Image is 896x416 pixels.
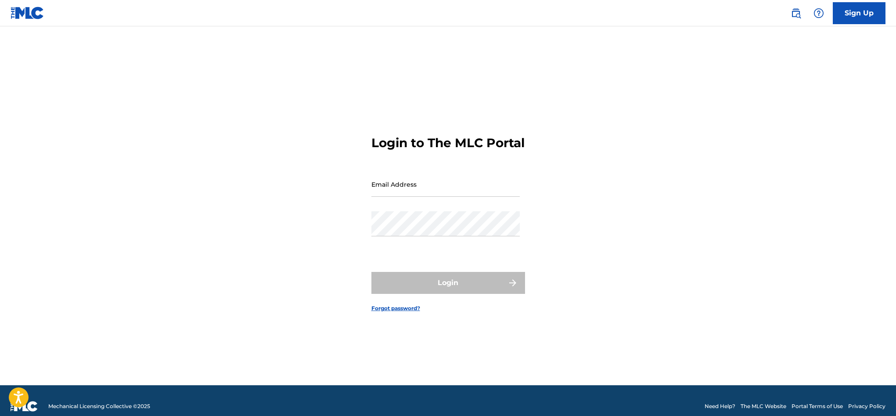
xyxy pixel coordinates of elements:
img: search [791,8,801,18]
h3: Login to The MLC Portal [371,135,525,151]
a: Sign Up [833,2,885,24]
span: Mechanical Licensing Collective © 2025 [48,402,150,410]
a: Public Search [787,4,805,22]
a: Need Help? [705,402,735,410]
img: MLC Logo [11,7,44,19]
a: Forgot password? [371,304,420,312]
a: The MLC Website [741,402,786,410]
img: help [813,8,824,18]
a: Privacy Policy [848,402,885,410]
a: Portal Terms of Use [792,402,843,410]
iframe: Chat Widget [852,374,896,416]
div: Help [810,4,828,22]
img: logo [11,401,38,412]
